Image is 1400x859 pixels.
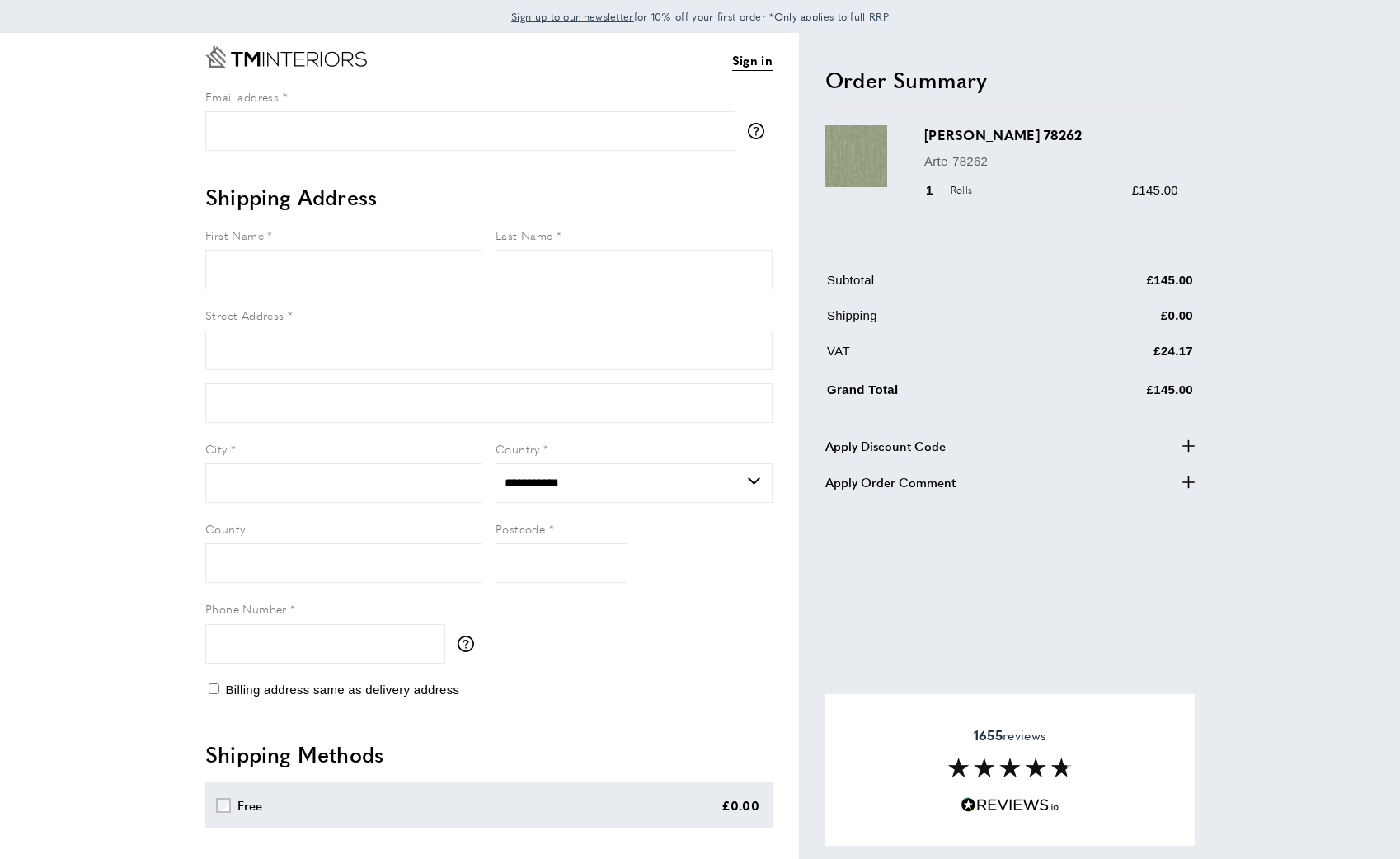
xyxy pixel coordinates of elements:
[825,125,887,187] img: Terre de Lin 78262
[827,270,1048,303] td: Subtotal
[205,600,287,617] span: Phone Number
[825,436,946,456] span: Apply Discount Code
[924,181,978,200] div: 1
[205,227,264,243] span: First Name
[511,9,634,24] span: Sign up to our newsletter
[205,440,228,457] span: City
[924,152,1178,171] p: Arte-78262
[924,125,1178,144] h3: [PERSON_NAME] 78262
[825,65,1195,95] h2: Order Summary
[825,472,956,492] span: Apply Order Comment
[732,50,773,71] a: Sign in
[205,182,773,212] h2: Shipping Address
[1132,183,1178,197] span: £145.00
[748,123,773,139] button: More information
[1050,270,1194,303] td: £145.00
[511,9,889,24] span: for 10% off your first order *Only applies to full RRP
[974,725,1003,744] strong: 1655
[496,520,545,537] span: Postcode
[205,520,245,537] span: County
[942,182,977,198] span: Rolls
[827,306,1048,338] td: Shipping
[496,227,553,243] span: Last Name
[458,636,482,652] button: More information
[511,8,634,25] a: Sign up to our newsletter
[237,796,263,815] div: Free
[225,683,459,697] span: Billing address same as delivery address
[209,683,219,694] input: Billing address same as delivery address
[1050,377,1194,412] td: £145.00
[205,307,284,323] span: Street Address
[827,377,1048,412] td: Grand Total
[961,797,1059,813] img: Reviews.io 5 stars
[948,758,1072,777] img: Reviews section
[496,440,540,457] span: Country
[205,739,773,769] h2: Shipping Methods
[1050,306,1194,338] td: £0.00
[827,341,1048,373] td: VAT
[205,88,279,105] span: Email address
[721,796,760,815] div: £0.00
[205,46,367,68] a: Go to Home page
[974,727,1046,744] span: reviews
[1050,341,1194,373] td: £24.17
